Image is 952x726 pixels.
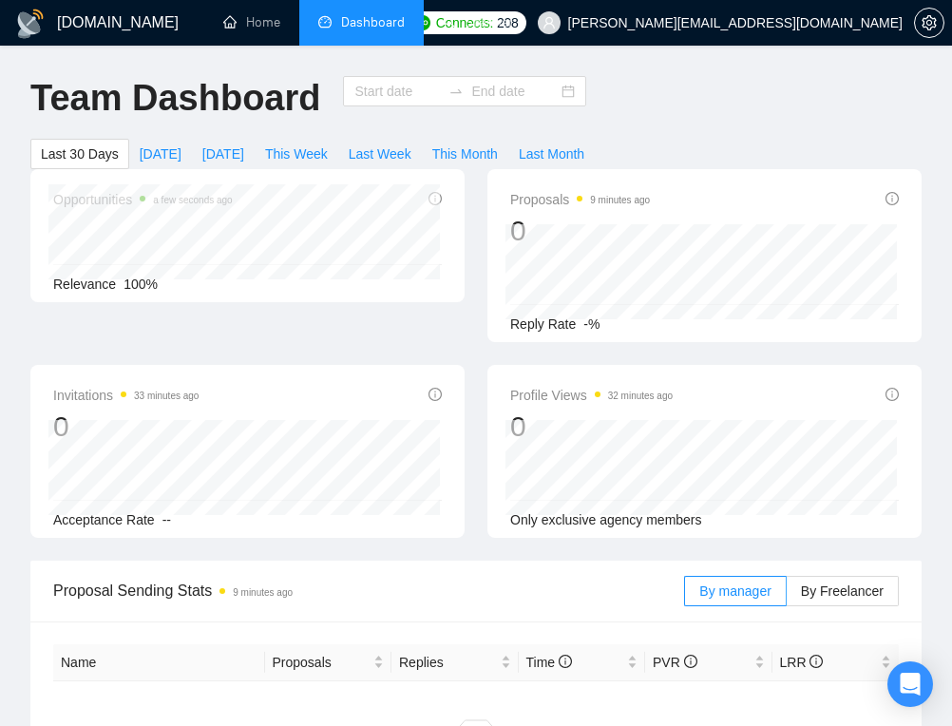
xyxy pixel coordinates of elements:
time: 9 minutes ago [233,587,293,598]
span: [DATE] [140,143,181,164]
span: Relevance [53,277,116,292]
a: homeHome [223,14,280,30]
span: By manager [699,583,771,599]
span: Reply Rate [510,316,576,332]
button: This Week [255,139,338,169]
span: setting [915,15,943,30]
span: Only exclusive agency members [510,512,702,527]
time: 9 minutes ago [590,195,650,205]
input: Start date [354,81,441,102]
span: to [448,84,464,99]
button: [DATE] [192,139,255,169]
span: info-circle [885,388,899,401]
button: setting [914,8,944,38]
button: Last Week [338,139,422,169]
span: Replies [399,652,497,673]
span: PVR [653,655,697,670]
span: info-circle [885,192,899,205]
div: 0 [510,213,650,249]
span: Last 30 Days [41,143,119,164]
span: Proposal Sending Stats [53,579,684,602]
span: Profile Views [510,384,673,407]
input: End date [471,81,558,102]
span: info-circle [809,655,823,668]
a: setting [914,15,944,30]
span: Proposals [273,652,371,673]
div: 0 [53,409,199,445]
th: Proposals [265,644,392,681]
img: logo [15,9,46,39]
span: By Freelancer [801,583,884,599]
button: This Month [422,139,508,169]
th: Replies [391,644,519,681]
span: -% [583,316,600,332]
div: 0 [510,409,673,445]
span: Last Month [519,143,584,164]
button: [DATE] [129,139,192,169]
span: Acceptance Rate [53,512,155,527]
span: 100% [124,277,158,292]
span: info-circle [559,655,572,668]
span: Last Week [349,143,411,164]
span: LRR [780,655,824,670]
span: This Month [432,143,498,164]
span: info-circle [684,655,697,668]
span: swap-right [448,84,464,99]
span: Time [526,655,572,670]
span: Proposals [510,188,650,211]
span: Dashboard [341,14,405,30]
span: [DATE] [202,143,244,164]
span: This Week [265,143,328,164]
button: Last 30 Days [30,139,129,169]
span: Invitations [53,384,199,407]
span: dashboard [318,15,332,29]
span: user [543,16,556,29]
div: Open Intercom Messenger [887,661,933,707]
button: Last Month [508,139,595,169]
a: searchScanner [443,14,513,30]
time: 33 minutes ago [134,391,199,401]
th: Name [53,644,265,681]
span: -- [162,512,171,527]
h1: Team Dashboard [30,76,320,121]
time: 32 minutes ago [608,391,673,401]
span: info-circle [428,388,442,401]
